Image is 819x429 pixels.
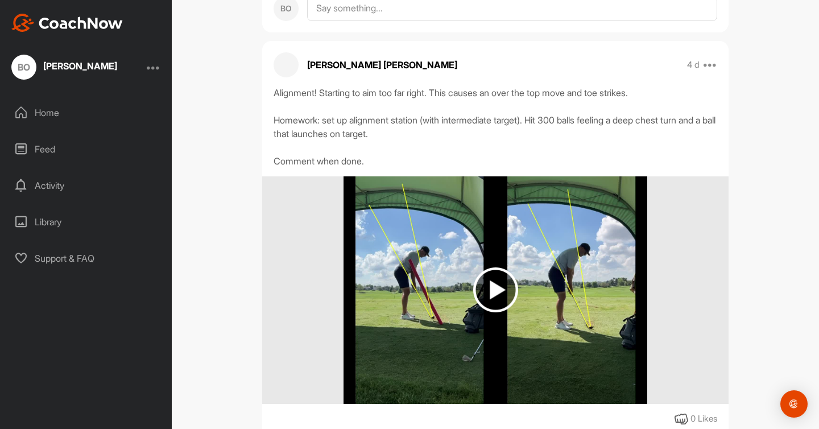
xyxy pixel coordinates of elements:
[11,14,123,32] img: CoachNow
[6,98,167,127] div: Home
[344,176,647,404] img: media
[43,61,117,71] div: [PERSON_NAME]
[307,58,457,72] p: [PERSON_NAME] [PERSON_NAME]
[780,390,808,418] div: Open Intercom Messenger
[687,59,700,71] p: 4 d
[690,412,717,426] div: 0 Likes
[11,55,36,80] div: BO
[473,267,518,312] img: play
[6,135,167,163] div: Feed
[6,208,167,236] div: Library
[274,86,717,168] div: Alignment! Starting to aim too far right. This causes an over the top move and toe strikes. Homew...
[6,171,167,200] div: Activity
[6,244,167,273] div: Support & FAQ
